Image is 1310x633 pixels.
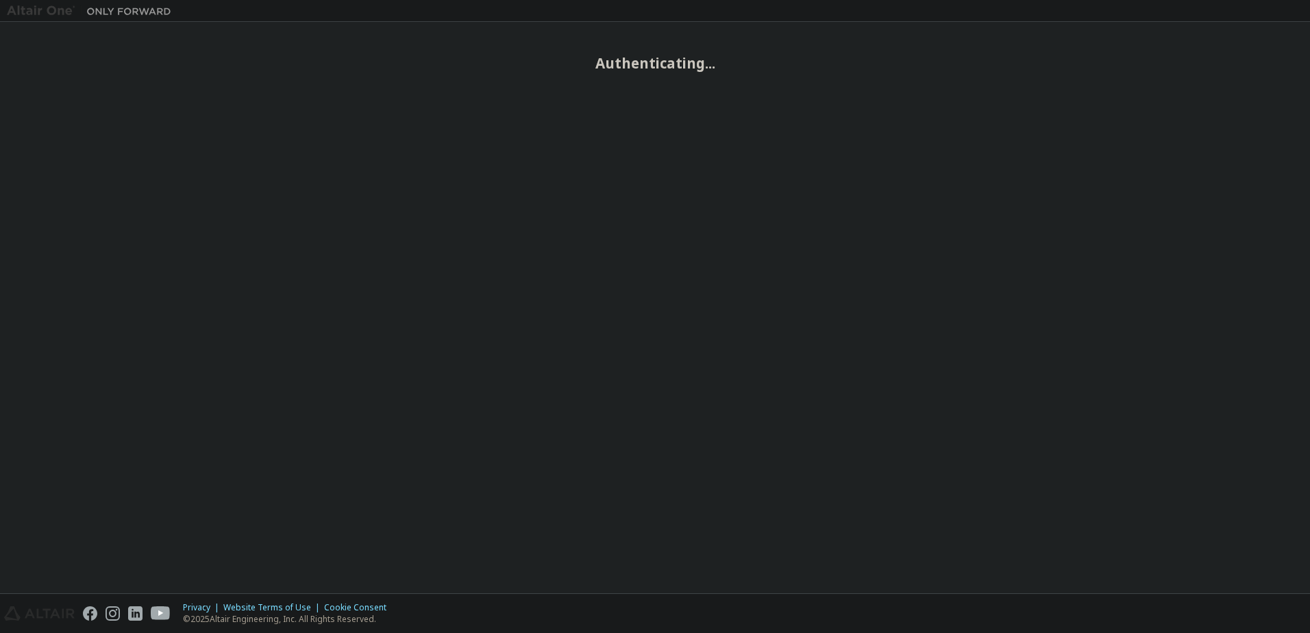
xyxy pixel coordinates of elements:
img: linkedin.svg [128,606,143,621]
div: Privacy [183,602,223,613]
p: © 2025 Altair Engineering, Inc. All Rights Reserved. [183,613,395,625]
div: Cookie Consent [324,602,395,613]
img: facebook.svg [83,606,97,621]
h2: Authenticating... [7,54,1303,72]
img: instagram.svg [106,606,120,621]
img: youtube.svg [151,606,171,621]
div: Website Terms of Use [223,602,324,613]
img: Altair One [7,4,178,18]
img: altair_logo.svg [4,606,75,621]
